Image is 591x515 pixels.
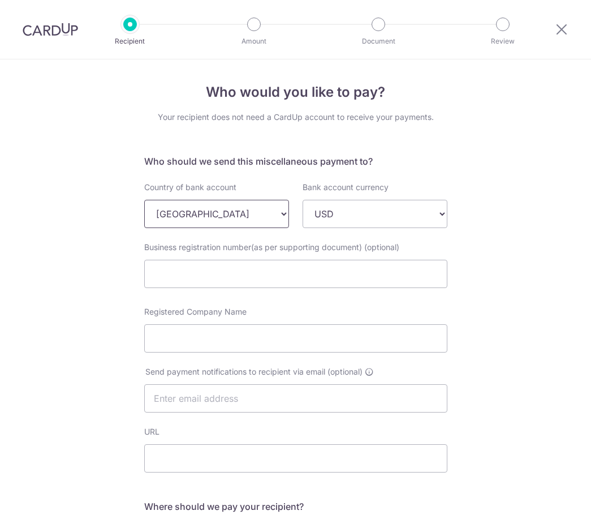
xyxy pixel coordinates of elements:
[144,242,362,252] span: Business registration number(as per supporting document)
[461,36,545,47] p: Review
[144,154,447,168] h5: Who should we send this miscellaneous payment to?
[337,36,420,47] p: Document
[88,36,172,47] p: Recipient
[144,307,247,316] span: Registered Company Name
[303,182,389,193] label: Bank account currency
[364,242,399,253] span: (optional)
[144,111,447,123] div: Your recipient does not need a CardUp account to receive your payments.
[144,500,447,513] h5: Where should we pay your recipient?
[145,366,363,377] span: Send payment notifications to recipient via email (optional)
[144,384,447,413] input: Enter email address
[23,23,78,36] img: CardUp
[212,36,296,47] p: Amount
[144,182,236,193] label: Country of bank account
[144,82,447,102] h4: Who would you like to pay?
[144,426,159,437] label: URL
